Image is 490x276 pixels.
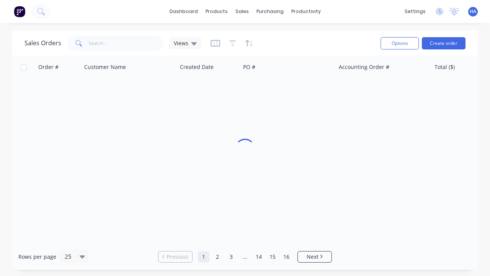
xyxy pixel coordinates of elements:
span: Views [174,39,188,47]
a: Page 2 [212,251,223,263]
input: Search... [89,36,163,51]
span: HA [470,8,476,15]
div: Accounting Order # [339,63,389,71]
a: Page 14 [253,251,265,263]
a: Page 15 [267,251,278,263]
a: Next page [298,253,332,261]
div: purchasing [253,6,287,17]
div: sales [232,6,253,17]
h1: Sales Orders [24,39,61,47]
ul: Pagination [155,251,335,263]
button: Options [381,37,419,49]
span: Next [307,253,318,261]
span: Rows per page [18,253,56,261]
div: PO # [243,63,255,71]
div: Total ($) [434,63,455,71]
div: products [202,6,232,17]
a: Previous page [158,253,192,261]
img: Factory [14,6,25,17]
a: Jump forward [239,251,251,263]
a: Page 3 [225,251,237,263]
span: Previous [167,253,188,261]
a: Page 1 is your current page [198,251,209,263]
a: Page 16 [281,251,292,263]
div: Customer Name [84,63,126,71]
a: dashboard [166,6,202,17]
button: Create order [422,37,465,49]
div: Created Date [180,63,214,71]
div: productivity [287,6,325,17]
div: settings [401,6,430,17]
div: Order # [38,63,59,71]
